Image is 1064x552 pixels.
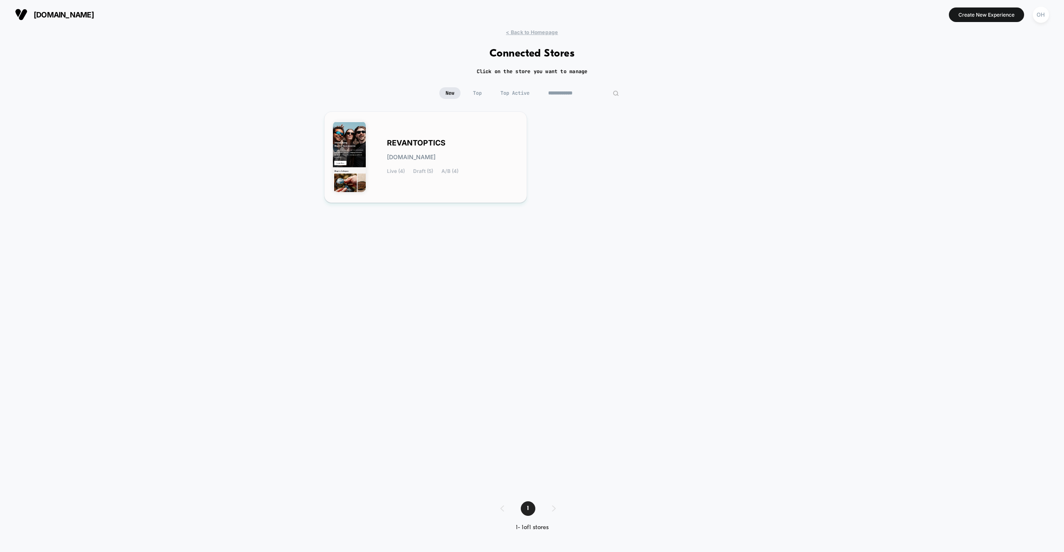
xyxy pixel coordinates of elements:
span: [DOMAIN_NAME] [34,10,94,19]
button: [DOMAIN_NAME] [12,8,96,21]
h1: Connected Stores [490,48,575,60]
button: Create New Experience [949,7,1024,22]
img: Visually logo [15,8,27,21]
span: 1 [521,501,535,516]
span: Top Active [494,87,536,99]
span: New [439,87,461,99]
span: A/B (4) [441,168,458,174]
span: < Back to Homepage [506,29,558,35]
span: Live (4) [387,168,405,174]
span: [DOMAIN_NAME] [387,154,436,160]
span: REVANTOPTICS [387,140,446,146]
span: Draft (5) [413,168,433,174]
img: edit [613,90,619,96]
span: Top [467,87,488,99]
div: 1 - 1 of 1 stores [492,524,572,531]
div: OH [1033,7,1049,23]
button: OH [1030,6,1052,23]
img: REVANTOPTICS [333,121,366,192]
h2: Click on the store you want to manage [477,68,588,75]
